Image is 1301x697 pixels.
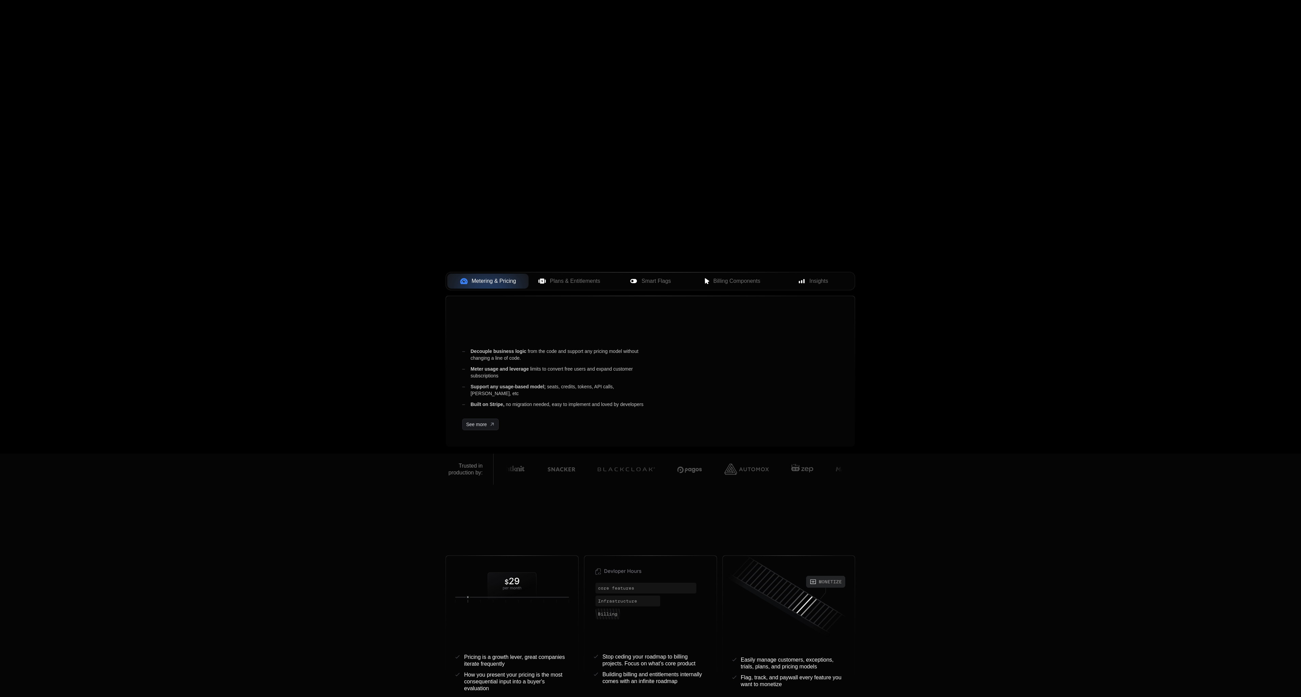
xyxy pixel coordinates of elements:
span: Plans & Entitlements [550,277,600,285]
span: Billing Components [713,277,760,285]
a: [object Object] [462,419,499,430]
span: Metering & Pricing [472,277,516,285]
span: Meter usage and leverage [470,366,529,372]
img: Customer 5 [724,459,769,479]
span: How you present your pricing is the most consequential input into a buyer's evaluation [464,672,564,691]
span: Built on Stripe, [470,402,504,407]
span: Smart Flags [641,277,671,285]
div: no migration needed, easy to implement and loved by developers [462,401,655,408]
span: See more [466,421,487,428]
button: Billing Components [691,274,772,289]
g: Billing [598,613,617,617]
span: Easily manage customers, exceptions, trials, plans, and pricing models [741,657,835,669]
button: Insights [772,274,854,289]
g: Devloper Hours [604,569,641,574]
img: Customer 3 [598,459,655,479]
img: Customer 1 [495,459,525,479]
div: Trusted in production by: [448,463,483,476]
span: Decouple business logic [470,348,526,354]
div: from the code and support any pricing model without changing a line of code. [462,348,655,361]
span: Support any usage-based model; [470,384,546,389]
button: Smart Flags [610,274,691,289]
img: Customer 2 [548,459,575,479]
button: Plans & Entitlements [529,274,610,289]
span: Building billing and entitlements internally comes with an infinite roadmap [602,671,703,684]
div: limits to convert free users and expand customer subscriptions [462,366,655,379]
img: Customer 6 [791,459,813,479]
button: Metering & Pricing [447,274,529,289]
span: Flag, track, and paywall every feature you want to monetize [741,675,843,687]
span: Pricing is a growth lever, great companies iterate frequently [464,654,566,667]
div: seats, credits, tokens, API calls, [PERSON_NAME], etc [462,383,655,397]
span: Insights [810,277,828,285]
img: Customer 4 [677,459,702,479]
span: Stop ceding your roadmap to billing projects. Focus on what’s core product [602,654,696,666]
